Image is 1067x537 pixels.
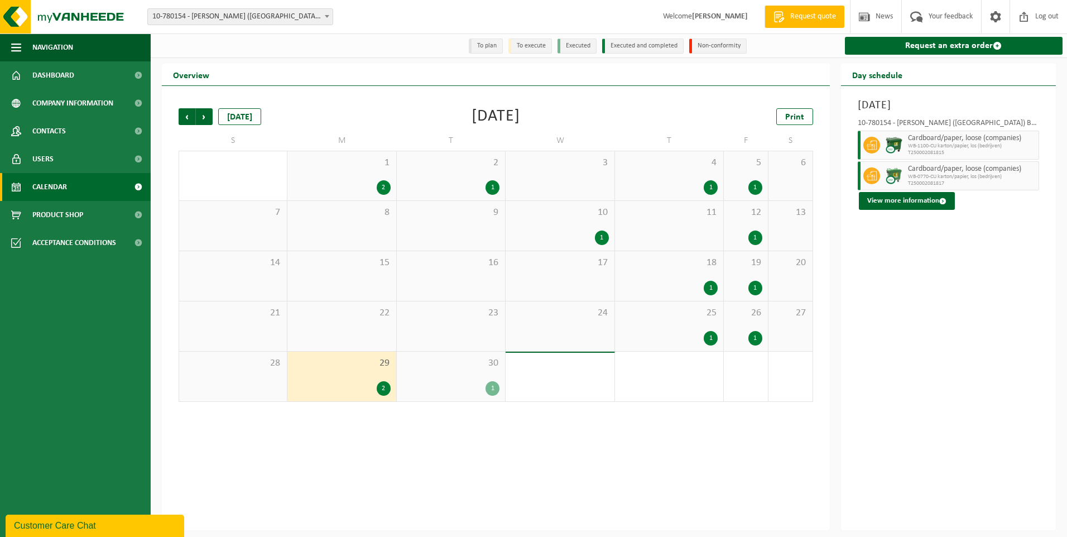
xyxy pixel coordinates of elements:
span: 19 [729,257,762,269]
div: 1 [704,180,718,195]
a: Request quote [765,6,844,28]
div: [DATE] [218,108,261,125]
span: 27 [774,307,807,319]
span: Calendar [32,173,67,201]
span: WB-1100-CU karton/papier, los (bedrijven) [908,143,1036,150]
span: 26 [729,307,762,319]
span: Next [196,108,213,125]
span: 15 [293,257,390,269]
span: 10 [511,207,608,219]
span: 28 [185,357,281,370]
span: T250002081817 [908,180,1036,187]
a: Request an extra order [845,37,1063,55]
span: 24 [511,307,608,319]
span: 13 [774,207,807,219]
span: Users [32,145,54,173]
td: T [615,131,724,151]
span: Request quote [787,11,839,22]
span: 8 [293,207,390,219]
li: Non-conformity [689,39,747,54]
span: Cardboard/paper, loose (companies) [908,134,1036,143]
span: 9 [402,207,499,219]
span: 20 [774,257,807,269]
li: Executed and completed [602,39,684,54]
div: 2 [377,381,391,396]
span: Dashboard [32,61,74,89]
div: 1 [748,180,762,195]
span: 3 [511,157,608,169]
span: Product Shop [32,201,83,229]
span: WB-0770-CU karton/papier, los (bedrijven) [908,174,1036,180]
div: 1 [748,331,762,346]
h3: [DATE] [858,97,1040,114]
td: S [768,131,813,151]
span: 14 [185,257,281,269]
td: T [397,131,506,151]
span: 12 [729,207,762,219]
span: T250002081815 [908,150,1036,156]
strong: [PERSON_NAME] [692,12,748,21]
span: 23 [402,307,499,319]
span: 1 [293,157,390,169]
div: 1 [748,231,762,245]
span: Contacts [32,117,66,145]
img: WB-0770-CU [886,167,902,184]
span: Print [785,113,804,122]
li: Executed [557,39,597,54]
span: 17 [511,257,608,269]
td: S [179,131,287,151]
div: 1 [704,331,718,346]
span: 2 [402,157,499,169]
td: M [287,131,396,151]
span: 4 [621,157,718,169]
span: 21 [185,307,281,319]
a: Print [776,108,813,125]
div: [DATE] [472,108,520,125]
span: Acceptance conditions [32,229,116,257]
span: Company information [32,89,113,117]
span: 5 [729,157,762,169]
span: 10-780154 - ROYAL SANDERS (BELGIUM) BV - IEPER [147,8,333,25]
div: 10-780154 - [PERSON_NAME] ([GEOGRAPHIC_DATA]) BV - IEPER [858,119,1040,131]
span: Previous [179,108,195,125]
span: 25 [621,307,718,319]
div: 1 [486,381,499,396]
span: Cardboard/paper, loose (companies) [908,165,1036,174]
iframe: chat widget [6,512,186,537]
td: F [724,131,768,151]
div: 1 [595,231,609,245]
span: 29 [293,357,390,370]
span: 11 [621,207,718,219]
li: To execute [508,39,552,54]
div: 1 [486,180,499,195]
span: 16 [402,257,499,269]
td: W [506,131,614,151]
div: 1 [704,281,718,295]
div: 2 [377,180,391,195]
span: 6 [774,157,807,169]
h2: Day schedule [841,64,914,85]
span: Navigation [32,33,73,61]
span: 7 [185,207,281,219]
button: View more information [859,192,955,210]
span: 22 [293,307,390,319]
img: WB-1100-CU [886,137,902,154]
h2: Overview [162,64,220,85]
li: To plan [469,39,503,54]
div: 1 [748,281,762,295]
span: 10-780154 - ROYAL SANDERS (BELGIUM) BV - IEPER [148,9,333,25]
span: 30 [402,357,499,370]
span: 18 [621,257,718,269]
